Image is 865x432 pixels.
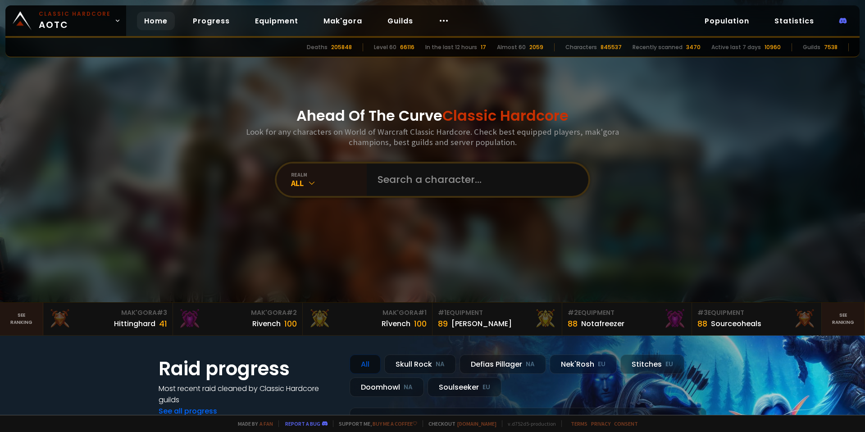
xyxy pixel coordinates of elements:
[308,308,427,318] div: Mak'Gora
[550,355,617,374] div: Nek'Rosh
[178,308,297,318] div: Mak'Gora
[296,105,569,127] h1: Ahead Of The Curve
[400,43,414,51] div: 66116
[331,43,352,51] div: 205848
[565,43,597,51] div: Characters
[711,318,761,329] div: Sourceoheals
[423,420,496,427] span: Checkout
[571,420,587,427] a: Terms
[414,318,427,330] div: 100
[232,420,273,427] span: Made by
[284,318,297,330] div: 100
[765,43,781,51] div: 10960
[259,420,273,427] a: a fan
[39,10,111,32] span: AOTC
[692,303,822,335] a: #3Equipment88Sourceoheals
[665,360,673,369] small: EU
[601,43,622,51] div: 845537
[438,318,448,330] div: 89
[49,308,167,318] div: Mak'Gora
[620,355,684,374] div: Stitches
[591,420,610,427] a: Privacy
[350,408,706,432] a: a month agozgpetri on godDefias Pillager8 /90
[442,105,569,126] span: Classic Hardcore
[287,308,297,317] span: # 2
[568,318,578,330] div: 88
[384,355,456,374] div: Skull Rock
[39,10,111,18] small: Classic Hardcore
[380,12,420,30] a: Guilds
[374,43,396,51] div: Level 60
[186,12,237,30] a: Progress
[568,308,686,318] div: Equipment
[451,318,512,329] div: [PERSON_NAME]
[252,318,281,329] div: Rivench
[526,360,535,369] small: NA
[242,127,623,147] h3: Look for any characters on World of Warcraft Classic Hardcore. Check best equipped players, mak'g...
[438,308,556,318] div: Equipment
[159,318,167,330] div: 41
[291,178,367,188] div: All
[157,308,167,317] span: # 3
[428,377,501,397] div: Soulseeker
[598,360,605,369] small: EU
[350,377,424,397] div: Doomhowl
[711,43,761,51] div: Active last 7 days
[697,308,816,318] div: Equipment
[502,420,556,427] span: v. d752d5 - production
[372,164,578,196] input: Search a character...
[5,5,126,36] a: Classic HardcoreAOTC
[137,12,175,30] a: Home
[43,303,173,335] a: Mak'Gora#3Hittinghard41
[159,406,217,416] a: See all progress
[697,308,708,317] span: # 3
[303,303,432,335] a: Mak'Gora#1Rîvench100
[159,355,339,383] h1: Raid progress
[307,43,328,51] div: Deaths
[114,318,155,329] div: Hittinghard
[568,308,578,317] span: # 2
[633,43,683,51] div: Recently scanned
[483,383,490,392] small: EU
[382,318,410,329] div: Rîvench
[803,43,820,51] div: Guilds
[581,318,624,329] div: Notafreezer
[425,43,477,51] div: In the last 12 hours
[373,420,417,427] a: Buy me a coffee
[562,303,692,335] a: #2Equipment88Notafreezer
[497,43,526,51] div: Almost 60
[529,43,543,51] div: 2059
[457,420,496,427] a: [DOMAIN_NAME]
[432,303,562,335] a: #1Equipment89[PERSON_NAME]
[767,12,821,30] a: Statistics
[481,43,486,51] div: 17
[173,303,303,335] a: Mak'Gora#2Rivench100
[248,12,305,30] a: Equipment
[697,318,707,330] div: 88
[285,420,320,427] a: Report a bug
[333,420,417,427] span: Support me,
[159,383,339,405] h4: Most recent raid cleaned by Classic Hardcore guilds
[824,43,838,51] div: 7538
[614,420,638,427] a: Consent
[460,355,546,374] div: Defias Pillager
[436,360,445,369] small: NA
[316,12,369,30] a: Mak'gora
[291,171,367,178] div: realm
[350,355,381,374] div: All
[404,383,413,392] small: NA
[697,12,756,30] a: Population
[822,303,865,335] a: Seeranking
[438,308,446,317] span: # 1
[418,308,427,317] span: # 1
[686,43,701,51] div: 3470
